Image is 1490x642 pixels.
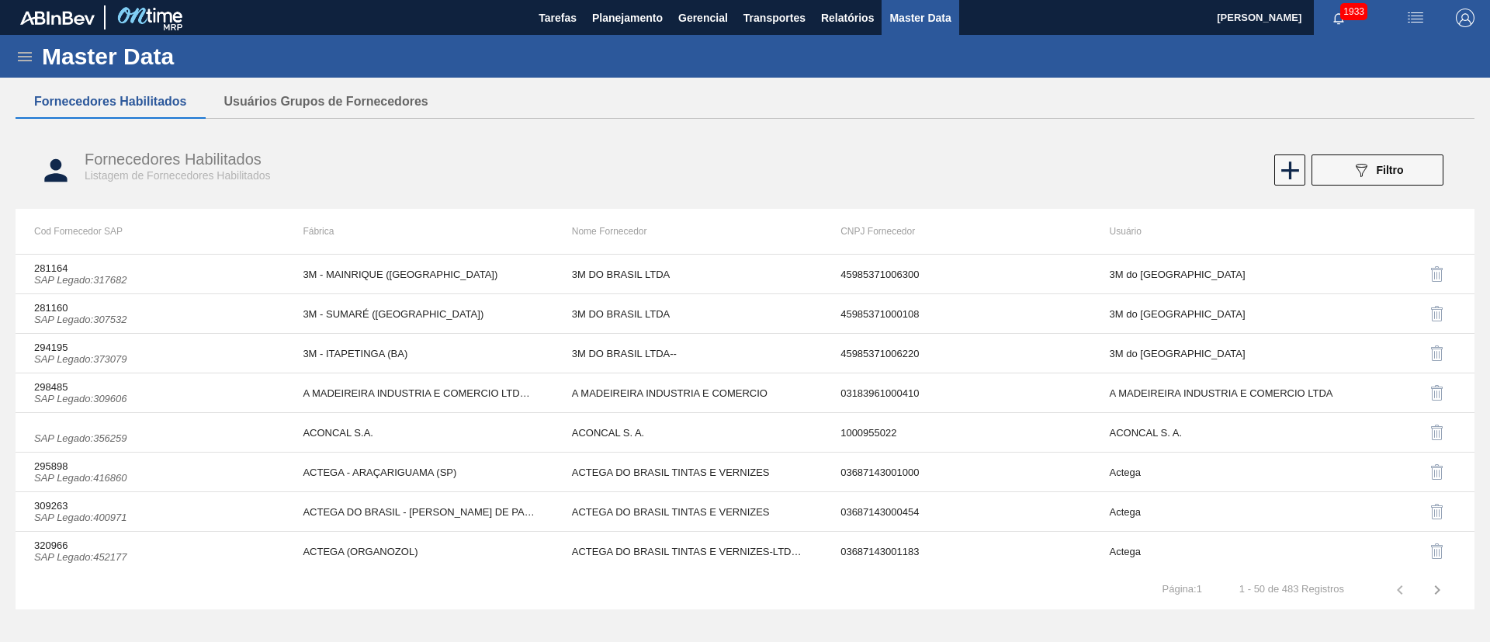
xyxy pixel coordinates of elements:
[1144,571,1221,595] td: Página : 1
[553,413,822,453] td: ACONCAL S. A.
[553,294,822,334] td: 3M DO BRASIL LTDA
[1378,453,1456,491] div: Desabilitar Fornecedor
[16,373,284,413] td: 298485
[1419,295,1456,332] button: delete-icon
[16,334,284,373] td: 294195
[822,373,1090,413] td: 03183961000410
[1428,502,1447,521] img: delete-icon
[1378,374,1456,411] div: Desabilitar Fornecedor
[42,47,317,65] h1: Master Data
[1428,265,1447,283] img: delete-icon
[1456,9,1474,27] img: Logout
[1091,334,1360,373] td: 3M do [GEOGRAPHIC_DATA]
[1428,344,1447,363] img: delete-icon
[1428,542,1447,560] img: delete-icon
[34,551,127,563] i: SAP Legado : 452177
[34,393,127,404] i: SAP Legado : 309606
[822,492,1090,532] td: 03687143000454
[1273,154,1304,186] div: Novo Fornecedor
[678,9,728,27] span: Gerencial
[34,472,127,484] i: SAP Legado : 416860
[1091,492,1360,532] td: Actega
[1312,154,1443,186] button: Filtro
[1091,413,1360,453] td: ACONCAL S. A.
[1377,164,1404,176] span: Filtro
[553,334,822,373] td: 3M DO BRASIL LTDA--
[34,274,127,286] i: SAP Legado : 317682
[1304,154,1451,186] div: Filtrar Fornecedor
[1221,571,1363,595] td: 1 - 50 de 483 Registros
[821,9,874,27] span: Relatórios
[553,532,822,571] td: ACTEGA DO BRASIL TINTAS E VERNIZES-LTDA.-
[553,209,822,254] th: Nome Fornecedor
[16,255,284,294] td: 281164
[1314,7,1364,29] button: Notificações
[284,532,553,571] td: ACTEGA (ORGANOZOL)
[1378,295,1456,332] div: Desabilitar Fornecedor
[1428,383,1447,402] img: delete-icon
[553,492,822,532] td: ACTEGA DO BRASIL TINTAS E VERNIZES
[1378,414,1456,451] div: Desabilitar Fornecedor
[1378,255,1456,293] div: Desabilitar Fornecedor
[1428,304,1447,323] img: delete-icon
[1378,493,1456,530] div: Desabilitar Fornecedor
[34,432,127,444] i: SAP Legado : 356259
[553,255,822,294] td: 3M DO BRASIL LTDA
[1419,533,1456,570] button: delete-icon
[16,209,284,254] th: Cod Fornecedor SAP
[1428,463,1447,481] img: delete-icon
[85,151,262,168] span: Fornecedores Habilitados
[1091,209,1360,254] th: Usuário
[34,353,127,365] i: SAP Legado : 373079
[1419,255,1456,293] button: delete-icon
[284,334,553,373] td: 3M - ITAPETINGA (BA)
[206,85,447,118] button: Usuários Grupos de Fornecedores
[743,9,806,27] span: Transportes
[16,492,284,532] td: 309263
[1091,373,1360,413] td: A MADEIREIRA INDUSTRIA E COMERCIO LTDA
[822,255,1090,294] td: 45985371006300
[592,9,663,27] span: Planejamento
[284,255,553,294] td: 3M - MAINRIQUE ([GEOGRAPHIC_DATA])
[1419,374,1456,411] button: delete-icon
[1428,423,1447,442] img: delete-icon
[553,453,822,492] td: ACTEGA DO BRASIL TINTAS E VERNIZES
[1419,414,1456,451] button: delete-icon
[1419,335,1456,372] button: delete-icon
[1378,533,1456,570] div: Desabilitar Fornecedor
[822,209,1090,254] th: CNPJ Fornecedor
[822,532,1090,571] td: 03687143001183
[889,9,951,27] span: Master Data
[1091,453,1360,492] td: Actega
[1378,335,1456,372] div: Desabilitar Fornecedor
[16,453,284,492] td: 295898
[1406,9,1425,27] img: userActions
[1340,3,1367,20] span: 1933
[20,11,95,25] img: TNhmsLtSVTkK8tSr43FrP2fwEKptu5GPRR3wAAAABJRU5ErkJggg==
[284,373,553,413] td: A MADEIREIRA INDUSTRIA E COMERCIO LTDA - CARIACICA
[34,314,127,325] i: SAP Legado : 307532
[1419,493,1456,530] button: delete-icon
[284,294,553,334] td: 3M - SUMARÉ ([GEOGRAPHIC_DATA])
[1419,453,1456,491] button: delete-icon
[553,373,822,413] td: A MADEIREIRA INDUSTRIA E COMERCIO
[822,413,1090,453] td: 1000955022
[284,492,553,532] td: ACTEGA DO BRASIL - [PERSON_NAME] DE PARNAIBA
[1091,255,1360,294] td: 3M do [GEOGRAPHIC_DATA]
[284,413,553,453] td: ACONCAL S.A.
[539,9,577,27] span: Tarefas
[822,453,1090,492] td: 03687143001000
[284,453,553,492] td: ACTEGA - ARAÇARIGUAMA (SP)
[1091,532,1360,571] td: Actega
[822,294,1090,334] td: 45985371000108
[16,85,206,118] button: Fornecedores Habilitados
[34,512,127,523] i: SAP Legado : 400971
[85,169,271,182] span: Listagem de Fornecedores Habilitados
[1091,294,1360,334] td: 3M do [GEOGRAPHIC_DATA]
[822,334,1090,373] td: 45985371006220
[16,294,284,334] td: 281160
[16,532,284,571] td: 320966
[284,209,553,254] th: Fábrica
